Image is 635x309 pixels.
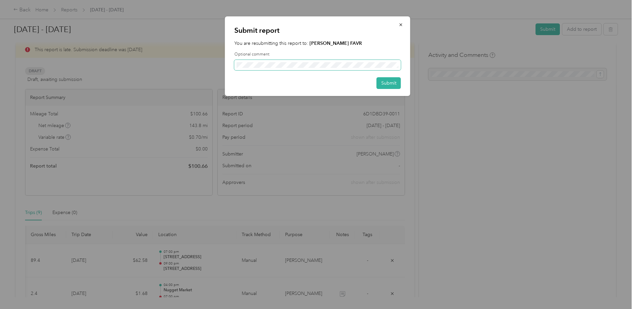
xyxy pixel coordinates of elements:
[234,51,401,58] label: Optional comment
[309,40,362,46] strong: [PERSON_NAME] FAVR
[234,26,401,35] p: Submit report
[234,40,401,47] p: You are resubmitting this report to:
[377,77,401,89] button: Submit
[598,272,635,309] iframe: Everlance-gr Chat Button Frame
